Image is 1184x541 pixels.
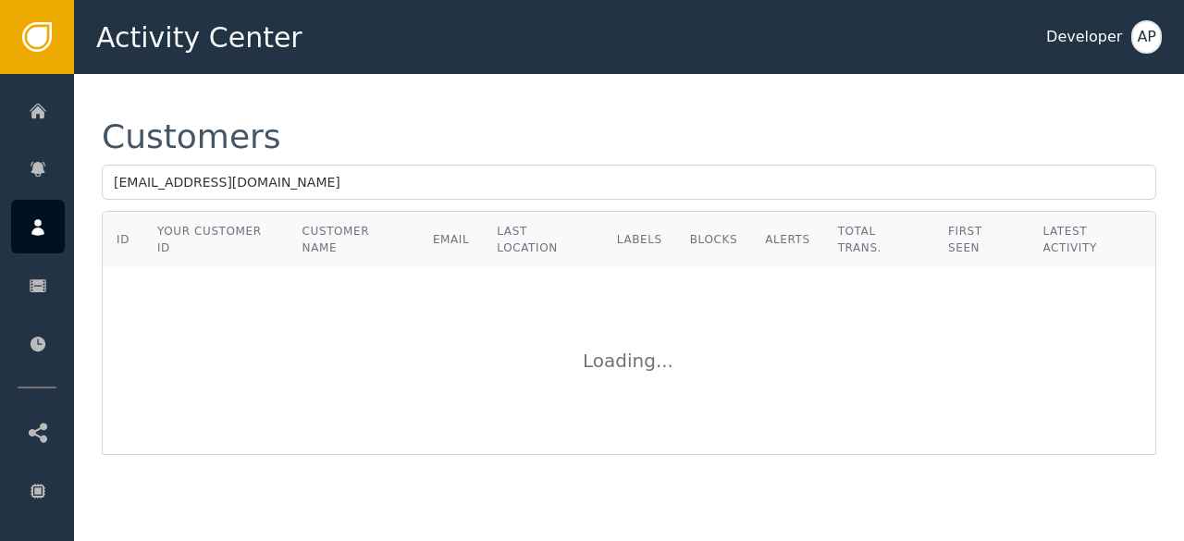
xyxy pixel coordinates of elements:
[690,231,737,248] div: Blocks
[96,17,302,58] span: Activity Center
[1131,20,1162,54] button: AP
[617,231,662,248] div: Labels
[497,223,589,256] div: Last Location
[1042,223,1141,256] div: Latest Activity
[102,165,1156,200] input: Search by name, email, or ID
[948,223,1015,256] div: First Seen
[102,120,281,154] div: Customers
[117,231,129,248] div: ID
[583,347,675,375] div: Loading ...
[1046,26,1122,48] div: Developer
[157,223,275,256] div: Your Customer ID
[302,223,405,256] div: Customer Name
[765,231,810,248] div: Alerts
[838,223,920,256] div: Total Trans.
[433,231,469,248] div: Email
